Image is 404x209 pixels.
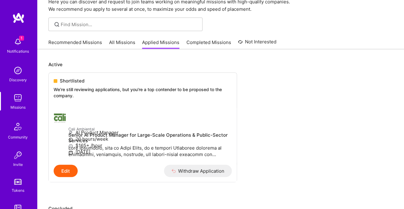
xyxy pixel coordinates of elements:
[7,48,29,54] div: Notifications
[12,12,25,23] img: logo
[68,136,232,142] p: 20 hours/week
[12,187,24,194] div: Tokens
[54,165,78,177] button: Edit
[48,61,393,68] p: Active
[53,21,60,28] i: icon SearchGrey
[61,21,198,28] input: Find Mission...
[238,38,276,49] a: Not Interested
[68,142,232,149] p: $165+ /hour
[68,137,73,142] i: icon Clock
[19,36,24,41] span: 1
[9,77,27,83] div: Discovery
[12,36,24,48] img: bell
[12,64,24,77] img: discovery
[10,119,25,134] img: Community
[142,39,179,49] a: Applied Missions
[68,150,73,155] i: icon Calendar
[68,129,232,136] p: AI Product Manager
[54,111,66,123] img: Cali Ambiental company logo
[186,39,231,49] a: Completed Missions
[8,134,28,140] div: Community
[12,149,24,161] img: Invite
[109,39,135,49] a: All Missions
[10,104,26,111] div: Missions
[12,92,24,104] img: teamwork
[68,131,73,135] i: icon Applicant
[49,106,237,165] a: Cali Ambiental company logoCali AmbientalSenior AI Product Manager for Large-Scale Operations & P...
[164,165,232,177] button: Withdraw Application
[68,144,73,148] i: icon MoneyGray
[14,179,22,185] img: tokens
[54,86,232,98] p: We’re still reviewing applications, but you're a top contender to be proposed to the company.
[13,161,23,168] div: Invite
[48,39,102,49] a: Recommended Missions
[68,149,232,155] p: [DATE]
[60,78,84,84] span: Shortlisted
